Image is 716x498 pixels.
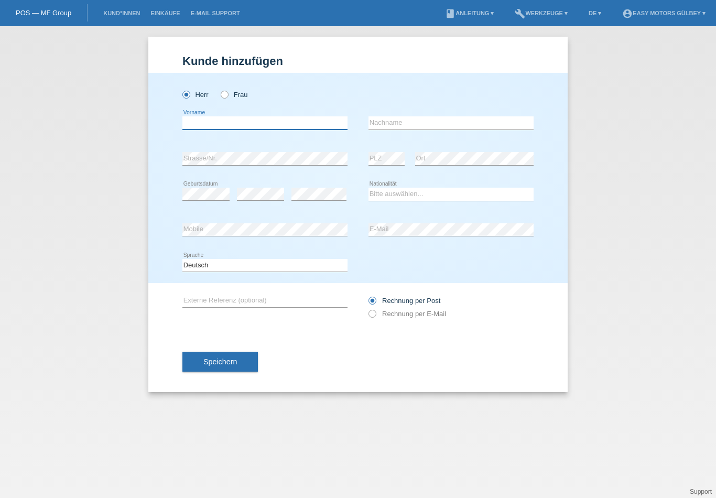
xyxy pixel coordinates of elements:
label: Rechnung per E-Mail [368,310,446,318]
button: Speichern [182,352,258,372]
input: Frau [221,91,227,98]
a: bookAnleitung ▾ [440,10,499,16]
input: Herr [182,91,189,98]
label: Rechnung per Post [368,297,440,305]
input: Rechnung per Post [368,297,375,310]
a: POS — MF Group [16,9,71,17]
a: Einkäufe [145,10,185,16]
label: Herr [182,91,209,99]
a: Support [690,488,712,495]
a: Kund*innen [98,10,145,16]
h1: Kunde hinzufügen [182,55,534,68]
a: account_circleEasy Motors Gülbey ▾ [617,10,711,16]
i: build [515,8,525,19]
a: DE ▾ [583,10,606,16]
span: Speichern [203,358,237,366]
i: book [445,8,455,19]
label: Frau [221,91,247,99]
input: Rechnung per E-Mail [368,310,375,323]
a: buildWerkzeuge ▾ [509,10,573,16]
i: account_circle [622,8,633,19]
a: E-Mail Support [186,10,245,16]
